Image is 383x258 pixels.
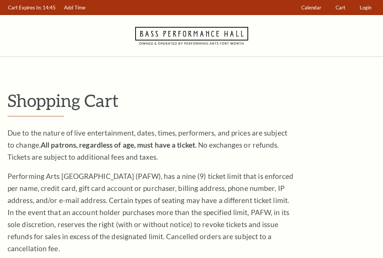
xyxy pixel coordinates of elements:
[8,91,375,110] p: Shopping Cart
[61,0,89,15] a: Add Time
[8,170,294,255] p: Performing Arts [GEOGRAPHIC_DATA] (PAFW), has a nine (9) ticket limit that is enforced per name, ...
[8,128,287,161] span: Due to the nature of live entertainment, dates, times, performers, and prices are subject to chan...
[332,0,349,15] a: Cart
[41,140,195,149] strong: All patrons, regardless of age, must have a ticket
[360,5,371,11] span: Login
[8,5,41,11] span: Cart Expires In:
[301,5,321,11] span: Calendar
[356,0,375,15] a: Login
[43,5,56,11] span: 14:45
[298,0,325,15] a: Calendar
[336,5,345,11] span: Cart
